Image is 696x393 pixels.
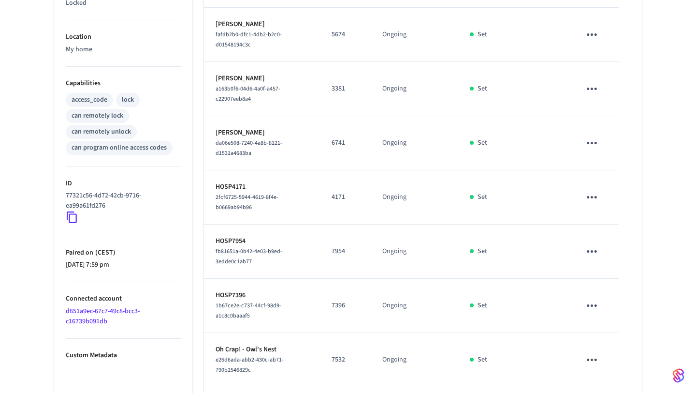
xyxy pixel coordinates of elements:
[216,182,308,192] p: HOSP4171
[478,84,487,94] p: Set
[72,95,107,105] div: access_code
[216,236,308,246] p: HOSP7954
[66,179,181,189] p: ID
[66,78,181,89] p: Capabilities
[66,294,181,304] p: Connected account
[332,355,359,365] p: 7532
[216,193,278,212] span: 2fcf6725-5944-4619-8f4e-b0669ab94b96
[216,19,308,30] p: [PERSON_NAME]
[216,85,280,103] span: a163b0f6-04d6-4a0f-a457-c22907eeb8a4
[66,306,140,326] a: d651a9ec-67c7-49c8-bcc3-c16739b091db
[332,30,359,40] p: 5674
[332,138,359,148] p: 6741
[332,301,359,311] p: 7396
[216,30,282,49] span: fafdb2b0-dfc1-4db2-b2c0-d01548194c3c
[216,128,308,138] p: [PERSON_NAME]
[66,260,181,270] p: [DATE] 7:59 pm
[66,191,177,211] p: 77321c56-4d72-42cb-9716-ea99a61fd276
[371,333,458,387] td: Ongoing
[478,30,487,40] p: Set
[66,45,181,55] p: My home
[72,127,131,137] div: can remotely unlock
[371,62,458,116] td: Ongoing
[216,139,282,157] span: da06e508-7240-4a8b-8121-d1531a4683ba
[216,247,282,266] span: fb81651a-0b42-4e03-b9ed-3edde0c1ab77
[371,279,458,333] td: Ongoing
[93,248,116,257] span: ( CEST )
[478,138,487,148] p: Set
[478,192,487,202] p: Set
[371,8,458,62] td: Ongoing
[371,116,458,170] td: Ongoing
[673,368,684,383] img: SeamLogoGradient.69752ec5.svg
[332,192,359,202] p: 4171
[332,84,359,94] p: 3381
[72,143,167,153] div: can program online access codes
[478,301,487,311] p: Set
[371,225,458,279] td: Ongoing
[332,246,359,257] p: 7954
[216,74,308,84] p: [PERSON_NAME]
[371,170,458,225] td: Ongoing
[478,355,487,365] p: Set
[122,95,134,105] div: lock
[72,111,123,121] div: can remotely lock
[216,302,281,320] span: 1b67ce2e-c737-44cf-98d9-a1c8c0baaaf5
[216,356,284,374] span: e26d6ada-abb2-430c-ab71-790b2546829c
[66,32,181,42] p: Location
[66,248,181,258] p: Paired on
[216,345,308,355] p: Oh Crap! - Owl's Nest
[216,290,308,301] p: HOSP7396
[478,246,487,257] p: Set
[66,350,181,361] p: Custom Metadata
